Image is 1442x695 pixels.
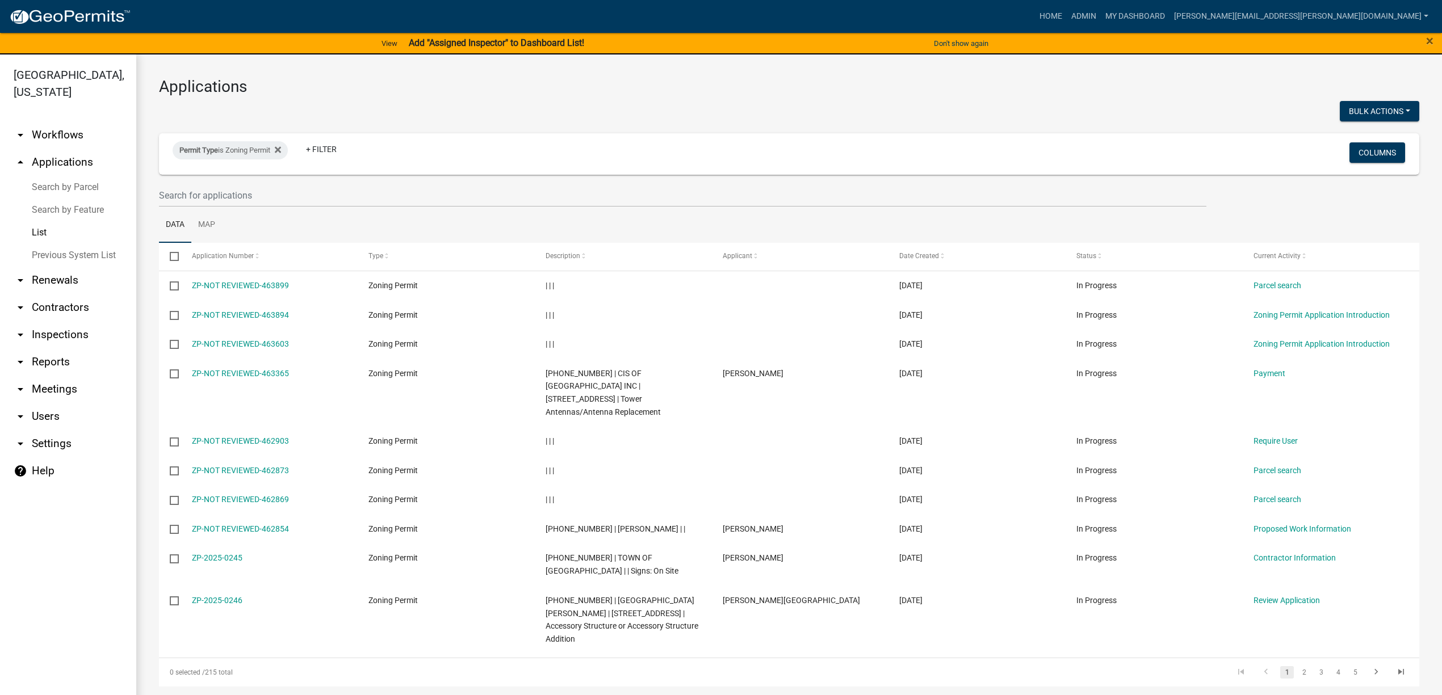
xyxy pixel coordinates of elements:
[546,252,580,260] span: Description
[1313,663,1330,682] li: page 3
[929,34,993,53] button: Don't show again
[14,437,27,450] i: arrow_drop_down
[181,243,358,270] datatable-header-cell: Application Number
[1076,495,1117,504] span: In Progress
[1076,310,1117,319] span: In Progress
[1297,666,1311,679] a: 2
[1076,553,1117,562] span: In Progress
[546,466,554,475] span: | | |
[179,146,218,154] span: Permit Type
[899,281,923,290] span: 08/14/2025
[1426,34,1433,48] button: Close
[1254,310,1390,319] a: Zoning Permit Application Introduction
[546,436,554,445] span: | | |
[546,596,698,643] span: 45-072-5157 | WESTENDORF, TODD | 2125 County road 6 | Accessory Structure or Accessory Structure ...
[723,369,783,378] span: Jon Anadolli
[1242,243,1419,270] datatable-header-cell: Current Activity
[1076,524,1117,533] span: In Progress
[899,252,939,260] span: Date Created
[192,596,242,605] a: ZP-2025-0246
[546,310,554,319] span: | | |
[1365,666,1387,679] a: go to next page
[723,596,860,605] span: todd a westendorf
[368,436,418,445] span: Zoning Permit
[170,668,205,676] span: 0 selected /
[192,310,289,319] a: ZP-NOT REVIEWED-463894
[368,281,418,290] span: Zoning Permit
[1390,666,1412,679] a: go to last page
[1296,663,1313,682] li: page 2
[192,524,289,533] a: ZP-NOT REVIEWED-462854
[368,596,418,605] span: Zoning Permit
[368,524,418,533] span: Zoning Permit
[1035,6,1067,27] a: Home
[192,369,289,378] a: ZP-NOT REVIEWED-463365
[14,301,27,314] i: arrow_drop_down
[546,524,685,533] span: 51-034-2560 | SPAETH, BENJAMIN | |
[899,436,923,445] span: 08/12/2025
[14,355,27,369] i: arrow_drop_down
[368,252,383,260] span: Type
[546,281,554,290] span: | | |
[1066,243,1243,270] datatable-header-cell: Status
[159,658,659,686] div: 215 total
[192,436,289,445] a: ZP-NOT REVIEWED-462903
[546,495,554,504] span: | | |
[159,77,1419,96] h3: Applications
[899,553,923,562] span: 08/12/2025
[723,553,783,562] span: James Haley
[899,495,923,504] span: 08/12/2025
[1076,339,1117,348] span: In Progress
[159,207,191,243] a: Data
[1349,142,1405,163] button: Columns
[192,466,289,475] a: ZP-NOT REVIEWED-462873
[1254,369,1285,378] a: Payment
[546,369,661,416] span: 39-026-0160 | CIS OF PINE BLUFF INC | 3992 COUNTY ROAD 6 | Tower Antennas/Antenna Replacement
[358,243,535,270] datatable-header-cell: Type
[535,243,712,270] datatable-header-cell: Description
[899,369,923,378] span: 08/13/2025
[368,339,418,348] span: Zoning Permit
[368,495,418,504] span: Zoning Permit
[899,466,923,475] span: 08/12/2025
[14,128,27,142] i: arrow_drop_down
[1101,6,1169,27] a: My Dashboard
[14,382,27,396] i: arrow_drop_down
[1348,666,1362,679] a: 5
[1426,33,1433,49] span: ×
[1254,466,1301,475] a: Parcel search
[409,37,584,48] strong: Add "Assigned Inspector" to Dashboard List!
[191,207,222,243] a: Map
[192,495,289,504] a: ZP-NOT REVIEWED-462869
[1254,495,1301,504] a: Parcel search
[1254,553,1336,562] a: Contractor Information
[192,339,289,348] a: ZP-NOT REVIEWED-463603
[1314,666,1328,679] a: 3
[14,328,27,342] i: arrow_drop_down
[297,139,346,159] a: + Filter
[14,155,27,169] i: arrow_drop_up
[377,34,402,53] a: View
[14,464,27,478] i: help
[159,184,1206,207] input: Search for applications
[899,596,923,605] span: 08/11/2025
[1076,252,1096,260] span: Status
[192,553,242,562] a: ZP-2025-0245
[1254,524,1351,533] a: Proposed Work Information
[1340,101,1419,121] button: Bulk Actions
[192,252,254,260] span: Application Number
[1254,281,1301,290] a: Parcel search
[14,410,27,423] i: arrow_drop_down
[1254,339,1390,348] a: Zoning Permit Application Introduction
[1230,666,1252,679] a: go to first page
[1280,666,1294,679] a: 1
[368,369,418,378] span: Zoning Permit
[14,273,27,287] i: arrow_drop_down
[1076,436,1117,445] span: In Progress
[899,339,923,348] span: 08/13/2025
[159,243,181,270] datatable-header-cell: Select
[899,524,923,533] span: 08/12/2025
[368,310,418,319] span: Zoning Permit
[1347,663,1364,682] li: page 5
[1254,596,1320,605] a: Review Application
